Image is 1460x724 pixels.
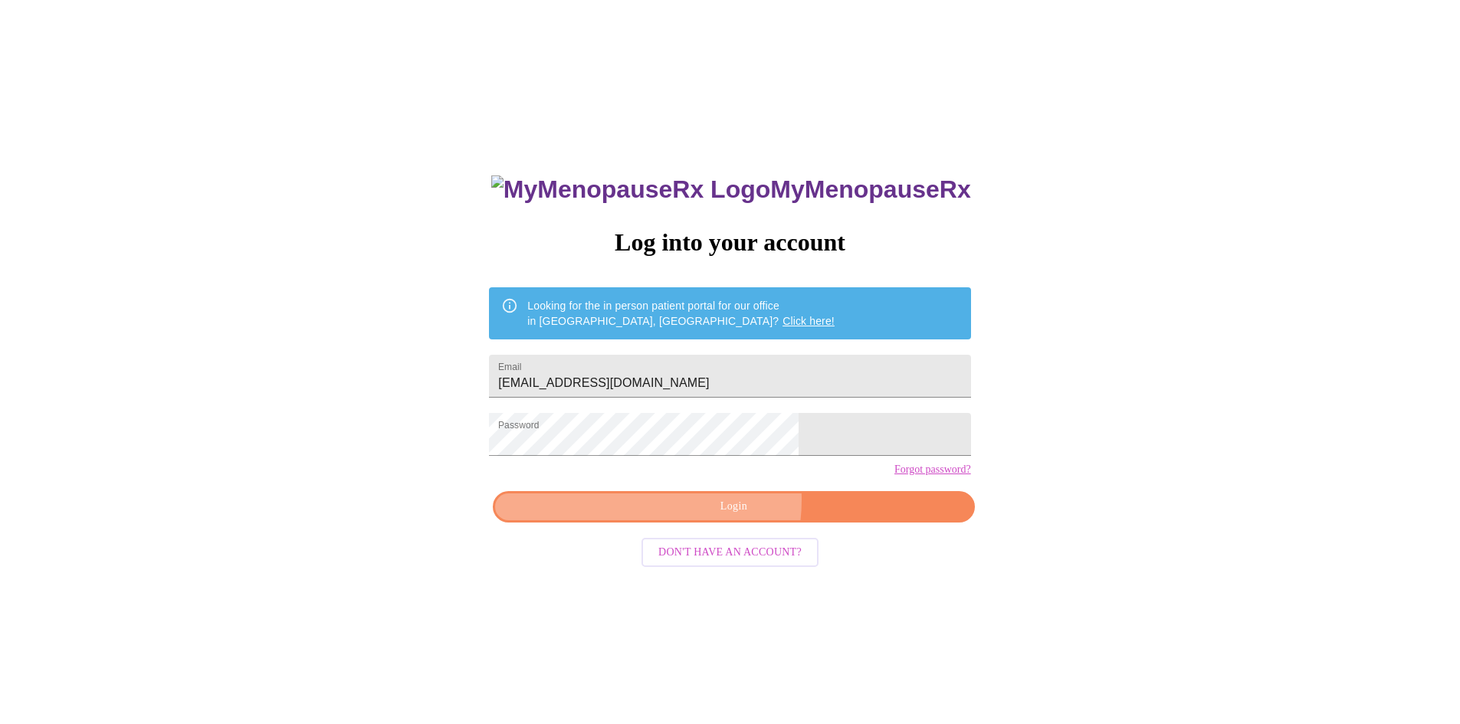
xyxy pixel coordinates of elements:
[641,538,819,568] button: Don't have an account?
[527,292,835,335] div: Looking for the in person patient portal for our office in [GEOGRAPHIC_DATA], [GEOGRAPHIC_DATA]?
[493,491,974,523] button: Login
[894,464,971,476] a: Forgot password?
[491,175,971,204] h3: MyMenopauseRx
[658,543,802,562] span: Don't have an account?
[489,228,970,257] h3: Log into your account
[782,315,835,327] a: Click here!
[491,175,770,204] img: MyMenopauseRx Logo
[510,497,956,516] span: Login
[638,544,822,557] a: Don't have an account?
